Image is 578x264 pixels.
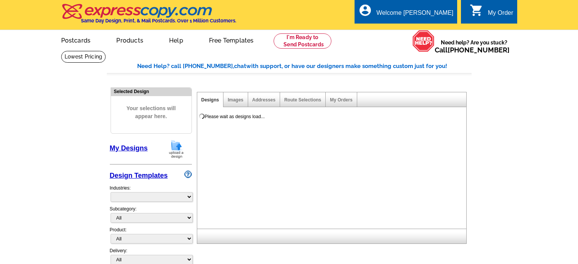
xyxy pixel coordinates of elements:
[49,31,103,49] a: Postcards
[252,97,276,103] a: Addresses
[358,3,372,17] i: account_circle
[184,171,192,178] img: design-wizard-help-icon.png
[435,39,513,54] span: Need help? Are you stuck?
[201,97,219,103] a: Designs
[470,3,483,17] i: shopping_cart
[81,18,236,24] h4: Same Day Design, Print, & Mail Postcards. Over 1 Million Customers.
[110,144,148,152] a: My Designs
[110,172,168,179] a: Design Templates
[284,97,321,103] a: Route Selections
[199,113,205,119] img: loading...
[61,9,236,24] a: Same Day Design, Print, & Mail Postcards. Over 1 Million Customers.
[166,139,186,159] img: upload-design
[470,8,513,18] a: shopping_cart My Order
[157,31,195,49] a: Help
[117,97,186,128] span: Your selections will appear here.
[137,62,472,71] div: Need Help? call [PHONE_NUMBER], with support, or have our designers make something custom just fo...
[234,63,246,70] span: chat
[205,113,265,120] div: Please wait as designs load...
[110,206,192,226] div: Subcategory:
[111,88,192,95] div: Selected Design
[110,226,192,247] div: Product:
[435,46,510,54] span: Call
[488,9,513,20] div: My Order
[412,30,435,52] img: help
[448,46,510,54] a: [PHONE_NUMBER]
[104,31,155,49] a: Products
[197,31,266,49] a: Free Templates
[110,181,192,206] div: Industries:
[228,97,243,103] a: Images
[330,97,352,103] a: My Orders
[377,9,453,20] div: Welcome [PERSON_NAME]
